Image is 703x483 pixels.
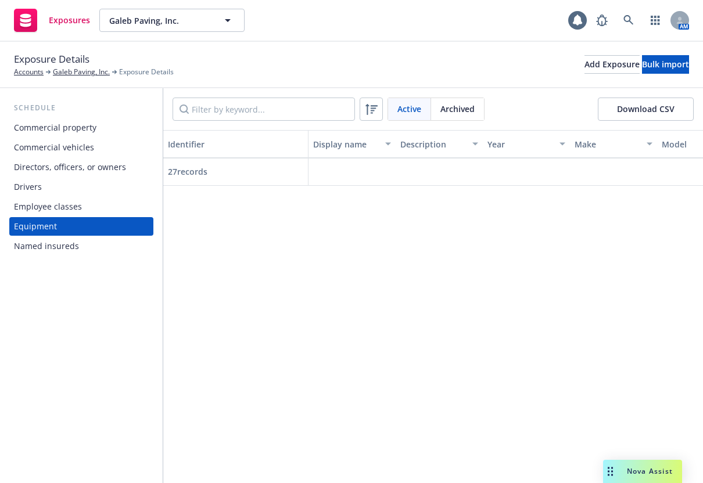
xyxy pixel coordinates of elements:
div: Make [575,138,640,150]
div: Description [400,138,465,150]
span: Exposures [49,16,90,25]
div: Commercial property [14,118,96,137]
div: Drag to move [603,460,618,483]
span: Active [397,103,421,115]
span: Exposure Details [119,67,174,77]
div: Year [487,138,553,150]
a: Accounts [14,67,44,77]
button: Year [483,130,570,158]
a: Named insureds [9,237,153,255]
a: Directors, officers, or owners [9,158,153,176]
div: Employee classes [14,197,82,216]
button: Identifier [163,130,309,158]
div: Named insureds [14,237,79,255]
div: Display name [313,138,378,150]
span: Exposure Details [14,52,89,67]
a: Drivers [9,178,153,196]
button: Add Exposure [584,55,640,74]
a: Employee classes [9,197,153,216]
a: Search [617,9,640,32]
a: Switch app [644,9,667,32]
button: Galeb Paving, Inc. [99,9,245,32]
span: Archived [440,103,475,115]
button: Description [396,130,483,158]
a: Equipment [9,217,153,236]
button: Display name [309,130,396,158]
button: Make [570,130,657,158]
a: Report a Bug [590,9,614,32]
a: Commercial vehicles [9,138,153,157]
input: Filter by keyword... [173,98,355,121]
button: Download CSV [598,98,694,121]
div: Add Exposure [584,56,640,73]
button: Nova Assist [603,460,682,483]
span: 27 records [168,166,207,177]
div: Commercial vehicles [14,138,94,157]
div: Bulk import [642,56,689,73]
div: Drivers [14,178,42,196]
button: Bulk import [642,55,689,74]
a: Galeb Paving, Inc. [53,67,110,77]
a: Commercial property [9,118,153,137]
span: Nova Assist [627,466,673,476]
div: Identifier [168,138,303,150]
div: Schedule [9,102,153,114]
span: Galeb Paving, Inc. [109,15,210,27]
div: Directors, officers, or owners [14,158,126,176]
div: Equipment [14,217,57,236]
a: Exposures [9,4,95,37]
